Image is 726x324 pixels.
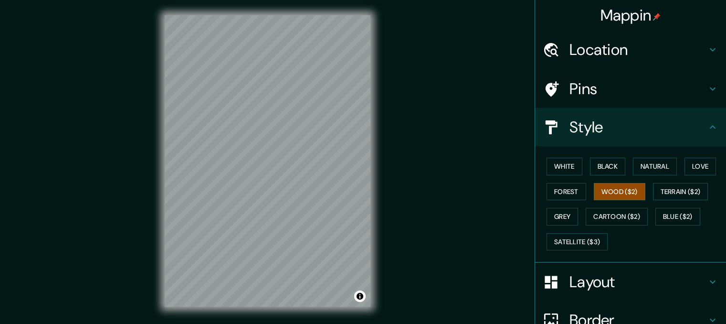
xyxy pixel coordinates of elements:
[684,158,716,175] button: Love
[569,272,707,292] h4: Layout
[641,287,715,313] iframe: Help widget launcher
[354,291,366,302] button: Toggle attribution
[586,208,648,226] button: Cartoon ($2)
[569,79,707,98] h4: Pins
[594,183,645,201] button: Wood ($2)
[547,208,578,226] button: Grey
[633,158,677,175] button: Natural
[535,263,726,301] div: Layout
[535,108,726,146] div: Style
[535,70,726,108] div: Pins
[653,13,661,21] img: pin-icon.png
[547,183,586,201] button: Forest
[547,233,608,251] button: Satellite ($3)
[590,158,626,175] button: Black
[535,31,726,69] div: Location
[569,118,707,137] h4: Style
[653,183,708,201] button: Terrain ($2)
[547,158,582,175] button: White
[165,15,370,307] canvas: Map
[655,208,700,226] button: Blue ($2)
[600,6,661,25] h4: Mappin
[569,40,707,59] h4: Location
